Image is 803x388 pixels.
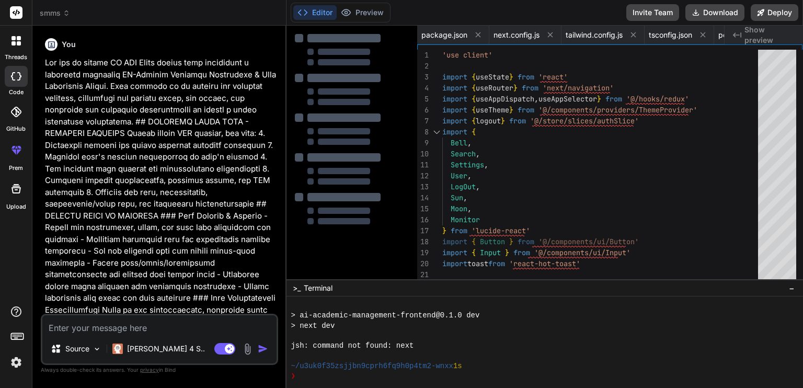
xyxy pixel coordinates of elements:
[744,25,795,45] span: Show preview
[417,83,429,94] div: 4
[442,237,467,246] span: import
[6,202,26,211] label: Upload
[304,283,332,293] span: Terminal
[451,149,476,158] span: Search
[442,94,467,104] span: import
[626,94,689,104] span: '@/hooks/redux'
[417,149,429,159] div: 10
[472,226,530,235] span: 'lucide-react'
[442,72,467,82] span: import
[472,83,476,93] span: {
[9,88,24,97] label: code
[472,127,476,136] span: {
[417,116,429,127] div: 7
[40,8,70,18] span: smms
[112,344,123,354] img: Claude 4 Sonnet
[472,237,476,246] span: {
[417,192,429,203] div: 14
[442,50,492,60] span: 'use client'
[476,72,509,82] span: useState
[530,116,639,125] span: '@/store/slices/authSlice'
[509,237,513,246] span: }
[488,259,505,268] span: from
[789,283,795,293] span: −
[538,72,568,82] span: 'react'
[417,61,429,72] div: 2
[505,248,509,257] span: }
[430,127,443,138] div: Click to collapse the range.
[421,30,467,40] span: package.json
[509,259,580,268] span: 'react-hot-toast'
[417,181,429,192] div: 13
[472,248,476,257] span: {
[513,83,518,93] span: }
[442,248,467,257] span: import
[787,280,797,296] button: −
[605,94,622,104] span: from
[291,361,453,371] span: ~/u3uk0f35zsjjbn9cprh6fq9h0p4tm2-wnxx
[451,215,480,224] span: Monitor
[685,4,744,21] button: Download
[337,5,388,20] button: Preview
[417,138,429,149] div: 9
[480,248,501,257] span: Input
[518,237,534,246] span: from
[751,4,798,21] button: Deploy
[417,170,429,181] div: 12
[451,193,463,202] span: Sun
[417,247,429,258] div: 19
[509,105,513,115] span: }
[442,259,467,268] span: import
[417,225,429,236] div: 17
[451,182,476,191] span: LogOut
[417,159,429,170] div: 11
[293,283,301,293] span: >_
[442,127,467,136] span: import
[484,160,488,169] span: ,
[127,344,205,354] p: [PERSON_NAME] 4 S..
[442,83,467,93] span: import
[451,204,467,213] span: Moon
[467,204,472,213] span: ,
[463,193,467,202] span: ,
[417,105,429,116] div: 6
[534,248,630,257] span: '@/components/ui/Input'
[522,83,538,93] span: from
[476,116,501,125] span: logout
[518,72,534,82] span: from
[467,138,472,147] span: ,
[442,105,467,115] span: import
[291,341,414,351] span: jsh: command not found: next
[718,30,776,40] span: postcss.config.js
[472,105,476,115] span: {
[291,371,296,381] span: ❯
[140,367,159,373] span: privacy
[626,4,679,21] button: Invite Team
[509,72,513,82] span: }
[543,83,614,93] span: 'next/navigation'
[65,344,89,354] p: Source
[597,94,601,104] span: }
[242,343,254,355] img: attachment
[472,94,476,104] span: {
[41,365,278,375] p: Always double-check its answers. Your in Bind
[476,94,534,104] span: useAppDispatch
[7,353,25,371] img: settings
[467,171,472,180] span: ,
[442,116,467,125] span: import
[442,226,446,235] span: }
[649,30,692,40] span: tsconfig.json
[258,344,268,354] img: icon
[291,311,479,321] span: > ai-academic-management-frontend@0.1.0 dev
[417,258,429,269] div: 20
[480,237,505,246] span: Button
[476,182,480,191] span: ,
[538,94,597,104] span: useAppSelector
[472,116,476,125] span: {
[494,30,540,40] span: next.config.js
[509,116,526,125] span: from
[538,237,639,246] span: '@/components/ui/Button'
[451,160,484,169] span: Settings
[293,5,337,20] button: Editor
[476,149,480,158] span: ,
